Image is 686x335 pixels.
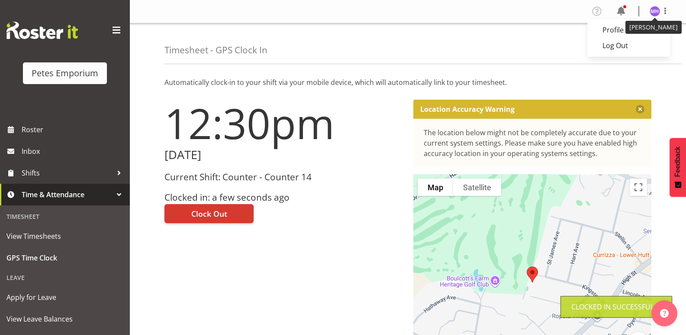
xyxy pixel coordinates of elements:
button: Clock Out [164,204,254,223]
img: mackenzie-halford4471.jpg [650,6,660,16]
h3: Current Shift: Counter - Counter 14 [164,172,403,182]
img: Rosterit website logo [6,22,78,39]
span: Time & Attendance [22,188,113,201]
a: Log Out [587,38,670,53]
div: Petes Emporium [32,67,98,80]
h2: [DATE] [164,148,403,162]
a: GPS Time Clock [2,247,128,269]
a: Profile [587,22,670,38]
div: Leave [2,269,128,286]
span: View Timesheets [6,230,123,243]
img: help-xxl-2.png [660,309,669,318]
h4: Timesheet - GPS Clock In [164,45,267,55]
p: Location Accuracy Warning [420,105,515,114]
button: Show satellite imagery [453,179,501,196]
span: GPS Time Clock [6,251,123,264]
div: Clocked in Successfully [571,302,661,312]
span: Clock Out [191,208,227,219]
div: The location below might not be completely accurate due to your current system settings. Please m... [424,127,641,159]
span: Shifts [22,166,113,179]
a: View Timesheets [2,225,128,247]
span: View Leave Balances [6,312,123,325]
button: Close message [636,105,644,114]
button: Feedback - Show survey [670,138,686,197]
button: Toggle fullscreen view [630,179,647,196]
button: Show street map [418,179,453,196]
span: Apply for Leave [6,291,123,304]
span: Roster [22,123,126,136]
h3: Clocked in: a few seconds ago [164,192,403,202]
p: Automatically clock-in to your shift via your mobile device, which will automatically link to you... [164,77,651,88]
span: Inbox [22,145,126,158]
span: Feedback [674,146,682,177]
div: Timesheet [2,208,128,225]
a: Apply for Leave [2,286,128,308]
h1: 12:30pm [164,100,403,146]
a: View Leave Balances [2,308,128,330]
